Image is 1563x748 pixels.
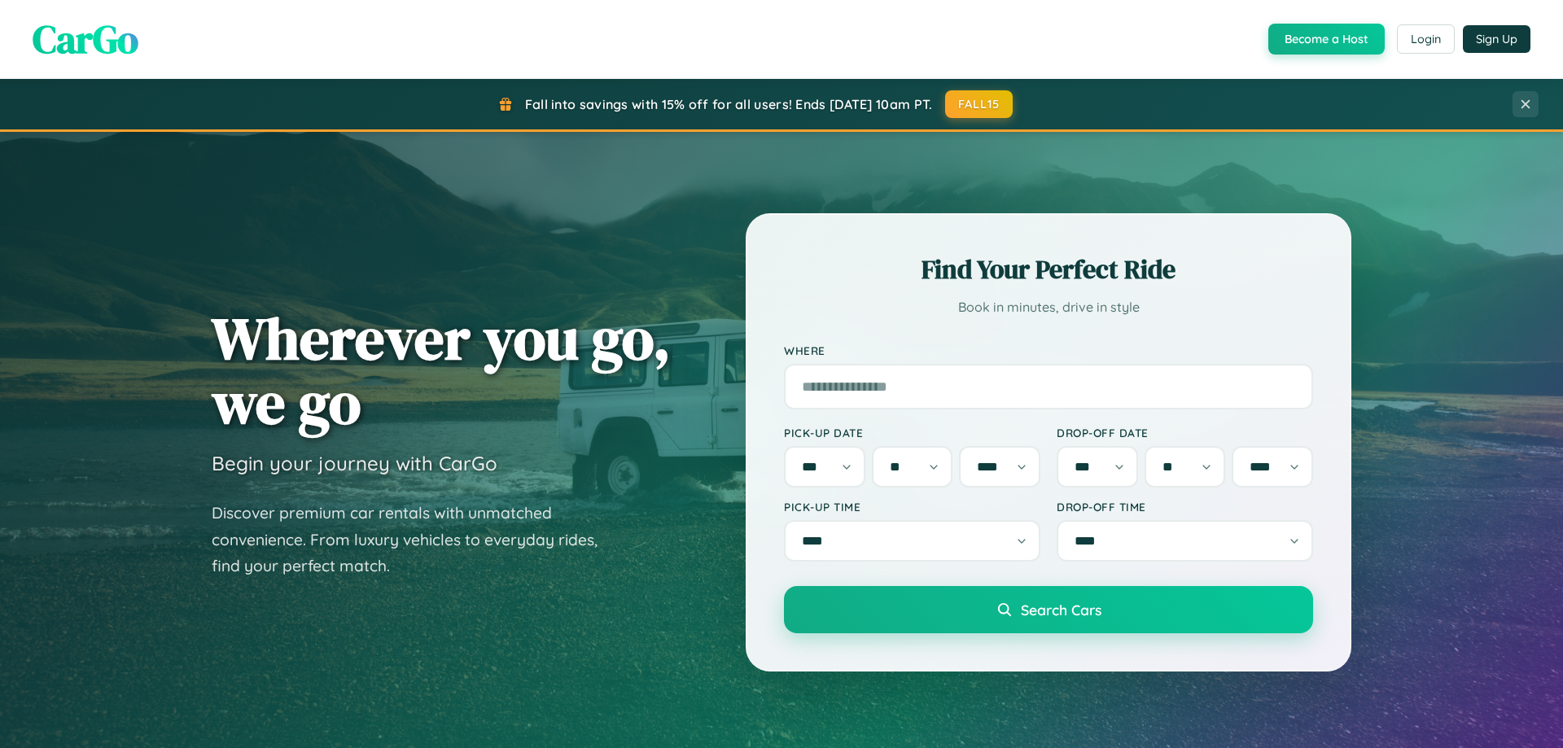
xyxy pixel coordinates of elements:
label: Drop-off Time [1057,500,1313,514]
h3: Begin your journey with CarGo [212,451,497,475]
button: Become a Host [1268,24,1385,55]
button: Login [1397,24,1455,54]
span: Fall into savings with 15% off for all users! Ends [DATE] 10am PT. [525,96,933,112]
span: Search Cars [1021,601,1101,619]
h2: Find Your Perfect Ride [784,252,1313,287]
label: Where [784,343,1313,357]
button: Sign Up [1463,25,1530,53]
p: Book in minutes, drive in style [784,295,1313,319]
button: FALL15 [945,90,1014,118]
label: Pick-up Time [784,500,1040,514]
h1: Wherever you go, we go [212,306,671,435]
button: Search Cars [784,586,1313,633]
label: Pick-up Date [784,426,1040,440]
p: Discover premium car rentals with unmatched convenience. From luxury vehicles to everyday rides, ... [212,500,619,580]
span: CarGo [33,12,138,66]
label: Drop-off Date [1057,426,1313,440]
